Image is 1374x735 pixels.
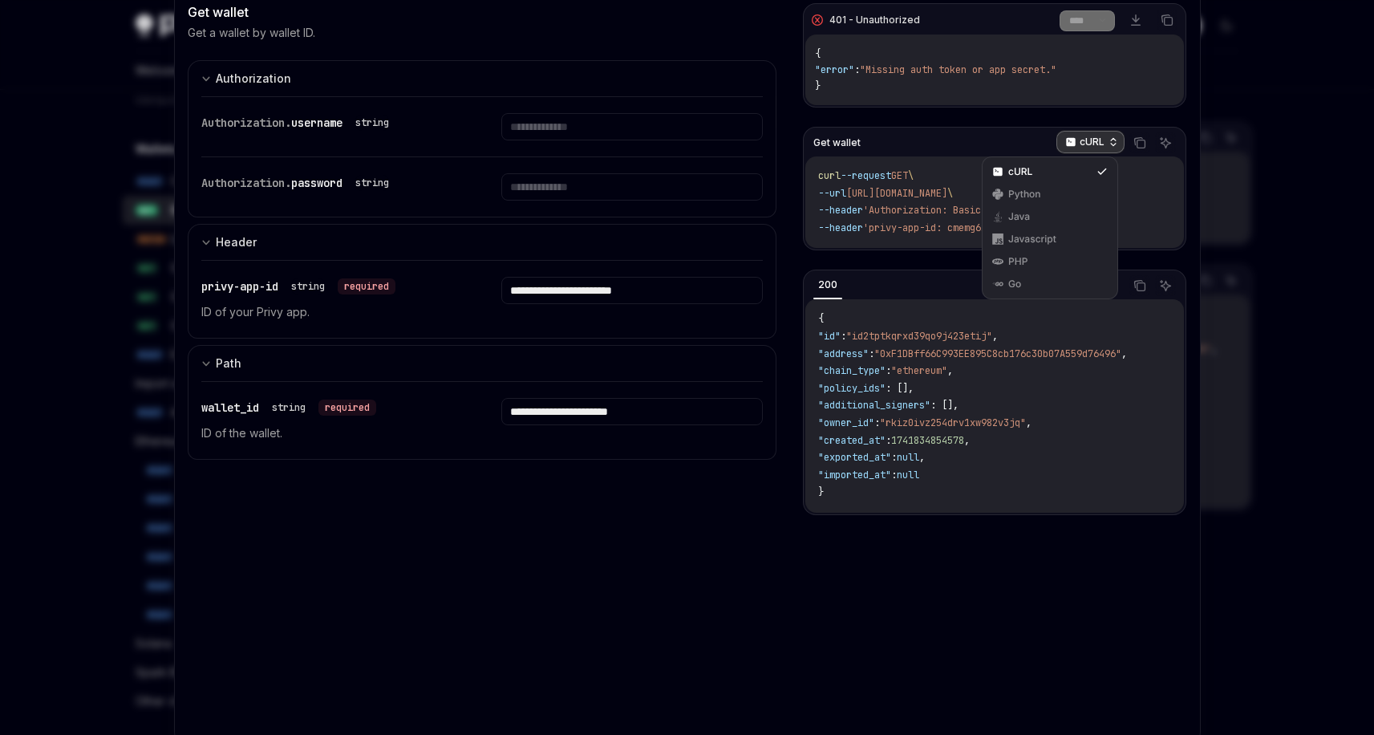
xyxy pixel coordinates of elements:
[813,136,861,149] span: Get wallet
[1129,275,1150,296] button: Copy the contents from the code block
[891,364,947,377] span: "ethereum"
[188,2,777,22] div: Get wallet
[815,47,821,60] span: {
[818,364,886,377] span: "chain_type"
[846,330,992,343] span: "id2tptkqrxd39qo9j423etij"
[869,347,874,360] span: :
[891,469,897,481] span: :
[891,451,897,464] span: :
[886,434,891,447] span: :
[201,116,291,130] span: Authorization.
[201,176,291,190] span: Authorization.
[188,224,777,260] button: expand input section
[1155,275,1176,296] button: Ask AI
[201,113,395,132] div: Authorization.username
[891,434,964,447] span: 1741834854578
[1008,255,1092,268] div: PHP
[982,156,1118,299] div: cURL
[1008,278,1092,290] div: Go
[886,382,914,395] span: : [],
[216,354,241,373] div: Path
[1121,347,1127,360] span: ,
[818,187,846,200] span: --url
[1129,132,1150,153] button: Copy the contents from the code block
[841,169,891,182] span: --request
[818,451,891,464] span: "exported_at"
[1056,129,1125,156] button: cURL
[1155,132,1176,153] button: Ask AI
[818,382,886,395] span: "policy_ids"
[1008,210,1092,223] div: Java
[1008,165,1092,178] div: cURL
[818,399,930,412] span: "additional_signers"
[964,434,970,447] span: ,
[891,169,908,182] span: GET
[291,176,342,190] span: password
[992,330,998,343] span: ,
[880,416,1026,429] span: "rkiz0ivz254drv1xw982v3jq"
[947,187,953,200] span: \
[201,303,463,322] p: ID of your Privy app.
[201,173,395,193] div: Authorization.password
[818,434,886,447] span: "created_at"
[338,278,395,294] div: required
[829,14,920,26] div: 401 - Unauthorized
[818,221,863,234] span: --header
[818,416,874,429] span: "owner_id"
[874,347,1121,360] span: "0xF1DBff66C993EE895C8cb176c30b07A559d76496"
[1008,233,1092,246] div: Javascript
[1080,136,1104,148] p: cURL
[863,204,1076,217] span: 'Authorization: Basic <encoded-value>'
[813,275,842,294] div: 200
[841,330,846,343] span: :
[201,398,376,417] div: wallet_id
[1008,188,1092,201] div: Python
[201,400,259,415] span: wallet_id
[188,345,777,381] button: expand input section
[291,116,342,130] span: username
[188,60,777,96] button: expand input section
[1026,416,1032,429] span: ,
[815,79,821,92] span: }
[947,364,953,377] span: ,
[818,330,841,343] span: "id"
[818,312,824,325] span: {
[854,63,860,76] span: :
[897,469,919,481] span: null
[815,63,854,76] span: "error"
[216,233,257,252] div: Header
[318,400,376,416] div: required
[930,399,959,412] span: : [],
[818,485,824,498] span: }
[201,277,395,296] div: privy-app-id
[818,204,863,217] span: --header
[818,169,841,182] span: curl
[886,364,891,377] span: :
[216,69,291,88] div: Authorization
[897,451,919,464] span: null
[201,279,278,294] span: privy-app-id
[1157,10,1177,30] button: Copy the contents from the code block
[818,347,869,360] span: "address"
[188,25,315,41] p: Get a wallet by wallet ID.
[860,63,1056,76] span: "Missing auth token or app secret."
[201,424,463,443] p: ID of the wallet.
[818,469,891,481] span: "imported_at"
[874,416,880,429] span: :
[846,187,947,200] span: [URL][DOMAIN_NAME]
[863,221,1093,234] span: 'privy-app-id: cmemg6xp200dsju0dwpwgs73p'
[908,169,914,182] span: \
[919,451,925,464] span: ,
